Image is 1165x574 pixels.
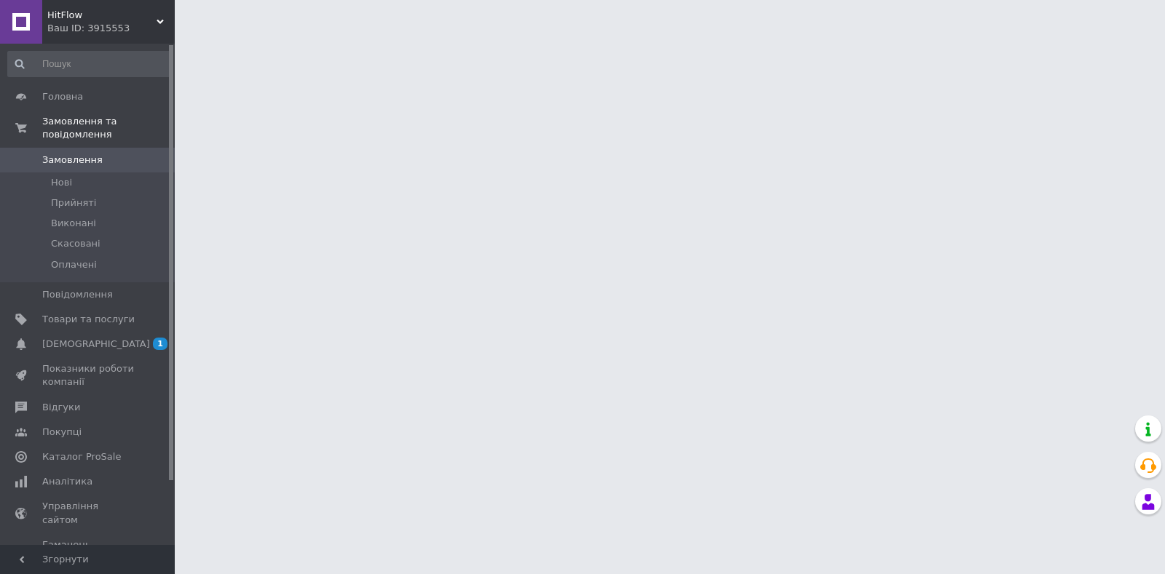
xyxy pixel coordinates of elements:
[42,538,135,565] span: Гаманець компанії
[153,338,167,350] span: 1
[42,338,150,351] span: [DEMOGRAPHIC_DATA]
[42,475,92,488] span: Аналітика
[42,362,135,388] span: Показники роботи компанії
[42,450,121,463] span: Каталог ProSale
[42,154,103,167] span: Замовлення
[51,258,97,271] span: Оплачені
[47,9,157,22] span: HitFlow
[42,115,175,141] span: Замовлення та повідомлення
[42,313,135,326] span: Товари та послуги
[51,176,72,189] span: Нові
[42,426,82,439] span: Покупці
[51,237,100,250] span: Скасовані
[42,401,80,414] span: Відгуки
[47,22,175,35] div: Ваш ID: 3915553
[42,288,113,301] span: Повідомлення
[42,500,135,526] span: Управління сайтом
[42,90,83,103] span: Головна
[51,196,96,210] span: Прийняті
[7,51,172,77] input: Пошук
[51,217,96,230] span: Виконані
